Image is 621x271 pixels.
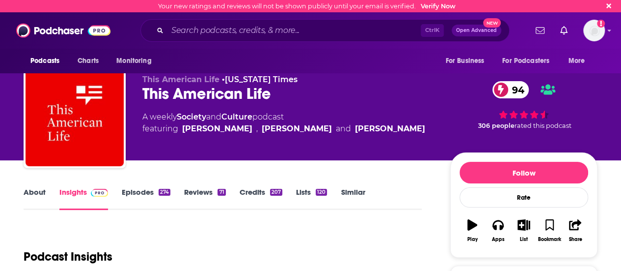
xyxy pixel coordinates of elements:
a: InsightsPodchaser Pro [59,187,108,210]
h1: Podcast Insights [24,249,112,264]
div: 120 [316,189,327,196]
span: Monitoring [116,54,151,68]
span: Podcasts [30,54,59,68]
button: Play [459,213,485,248]
a: Verify Now [421,2,456,10]
div: Share [568,237,582,242]
button: List [511,213,537,248]
a: Society [177,112,206,121]
div: Bookmark [538,237,561,242]
button: Show profile menu [583,20,605,41]
div: Play [467,237,478,242]
div: [PERSON_NAME] [262,123,332,135]
span: , [256,123,258,135]
span: and [336,123,351,135]
div: Search podcasts, credits, & more... [140,19,510,42]
span: For Podcasters [502,54,549,68]
a: Charts [71,52,105,70]
svg: Email not verified [597,20,605,28]
a: [US_STATE] Times [225,75,297,84]
span: This American Life [142,75,219,84]
span: 94 [502,81,529,98]
span: Logged in as celadonmarketing [583,20,605,41]
img: Podchaser Pro [91,189,108,197]
span: Ctrl K [421,24,444,37]
button: Follow [459,162,588,183]
img: User Profile [583,20,605,41]
div: 94 306 peoplerated this podcast [450,75,597,136]
button: Open AdvancedNew [452,25,501,36]
a: 94 [492,81,529,98]
img: Podchaser - Follow, Share and Rate Podcasts [16,21,110,40]
a: About [24,187,46,210]
input: Search podcasts, credits, & more... [167,23,421,38]
span: and [206,112,221,121]
div: List [520,237,528,242]
span: rated this podcast [514,122,571,129]
div: Your new ratings and reviews will not be shown publicly until your email is verified. [158,2,456,10]
div: Apps [492,237,505,242]
a: Show notifications dropdown [532,22,548,39]
div: 207 [270,189,282,196]
button: open menu [496,52,564,70]
div: 274 [159,189,170,196]
span: Charts [78,54,99,68]
span: For Business [445,54,484,68]
a: Show notifications dropdown [556,22,571,39]
span: • [222,75,297,84]
button: Apps [485,213,511,248]
div: Rate [459,187,588,208]
a: Similar [341,187,365,210]
span: 306 people [478,122,514,129]
button: open menu [438,52,496,70]
a: Lists120 [296,187,327,210]
div: A weekly podcast [142,111,425,135]
a: Episodes274 [122,187,170,210]
a: Reviews71 [184,187,225,210]
a: Culture [221,112,252,121]
div: 71 [217,189,225,196]
button: open menu [562,52,597,70]
span: New [483,18,501,28]
img: This American Life [26,68,124,166]
span: featuring [142,123,425,135]
div: [PERSON_NAME] [182,123,252,135]
a: Credits207 [240,187,282,210]
button: open menu [109,52,164,70]
button: open menu [24,52,72,70]
span: Open Advanced [456,28,497,33]
button: Share [563,213,588,248]
button: Bookmark [537,213,562,248]
div: [PERSON_NAME] [355,123,425,135]
span: More [568,54,585,68]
